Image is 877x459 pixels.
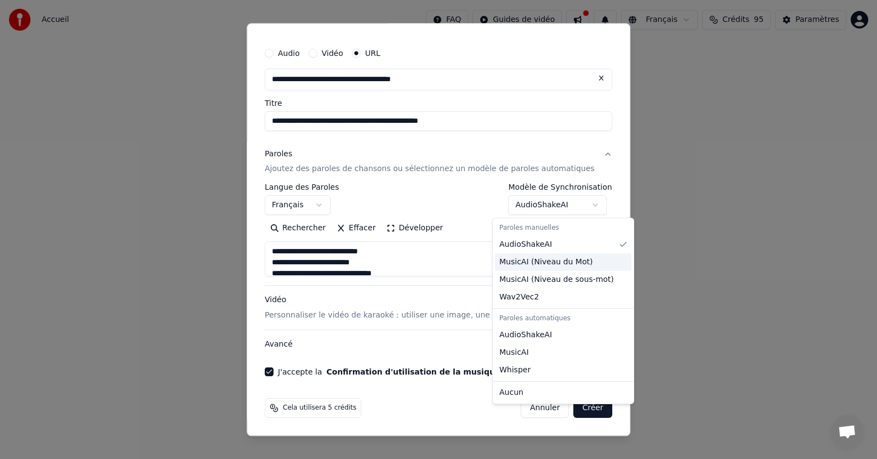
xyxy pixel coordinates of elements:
span: AudioShakeAI [499,239,552,250]
span: Aucun [499,387,523,398]
span: Wav2Vec2 [499,292,539,303]
span: AudioShakeAI [499,330,552,341]
span: MusicAI ( Niveau du Mot ) [499,257,593,268]
span: Whisper [499,365,531,376]
div: Paroles automatiques [495,311,631,326]
span: MusicAI ( Niveau de sous-mot ) [499,274,614,285]
div: Paroles manuelles [495,220,631,236]
span: MusicAI [499,347,529,358]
